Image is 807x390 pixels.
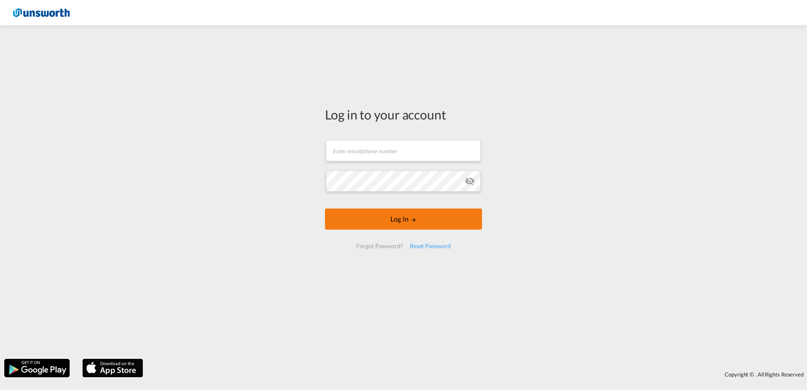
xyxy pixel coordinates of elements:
img: apple.png [81,358,144,378]
md-icon: icon-eye-off [465,176,475,186]
div: Log in to your account [325,106,482,123]
div: Copyright © . All Rights Reserved [147,367,807,382]
input: Enter email/phone number [326,140,481,161]
div: Reset Password [406,238,454,254]
button: LOGIN [325,209,482,230]
img: google.png [3,358,70,378]
img: 3748d800213711f08852f18dcb6d8936.jpg [13,3,70,22]
div: Forgot Password? [353,238,406,254]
